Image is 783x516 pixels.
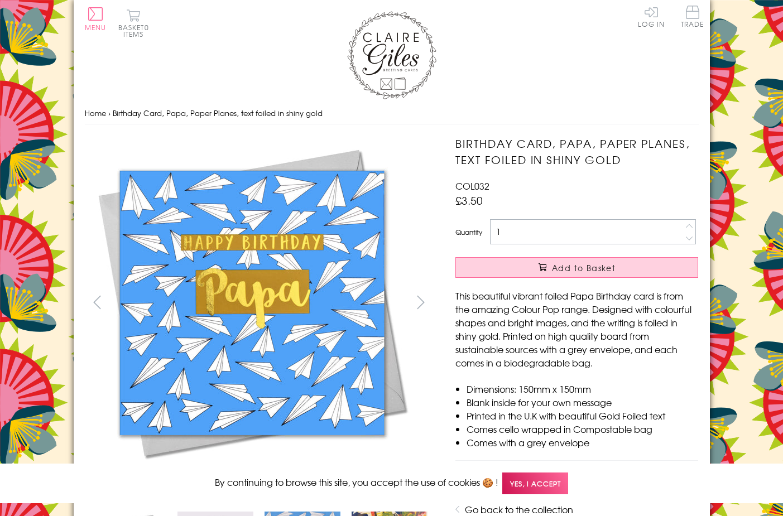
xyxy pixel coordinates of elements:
[467,382,698,396] li: Dimensions: 150mm x 150mm
[467,422,698,436] li: Comes cello wrapped in Compostable bag
[85,22,107,32] span: Menu
[681,6,704,30] a: Trade
[85,102,699,125] nav: breadcrumbs
[465,503,573,516] a: Go back to the collection
[85,7,107,31] button: Menu
[455,136,698,168] h1: Birthday Card, Papa, Paper Planes, text foiled in shiny gold
[467,436,698,449] li: Comes with a grey envelope
[467,396,698,409] li: Blank inside for your own message
[455,192,483,208] span: £3.50
[84,136,419,470] img: Birthday Card, Papa, Paper Planes, text foiled in shiny gold
[347,11,436,99] img: Claire Giles Greetings Cards
[455,227,482,237] label: Quantity
[467,409,698,422] li: Printed in the U.K with beautiful Gold Foiled text
[118,9,149,37] button: Basket0 items
[85,290,110,315] button: prev
[455,179,489,192] span: COL032
[638,6,665,27] a: Log In
[85,108,106,118] a: Home
[552,262,616,273] span: Add to Basket
[113,108,323,118] span: Birthday Card, Papa, Paper Planes, text foiled in shiny gold
[408,290,433,315] button: next
[455,257,698,278] button: Add to Basket
[433,136,768,470] img: Birthday Card, Papa, Paper Planes, text foiled in shiny gold
[123,22,149,39] span: 0 items
[455,289,698,369] p: This beautiful vibrant foiled Papa Birthday card is from the amazing Colour Pop range. Designed w...
[108,108,111,118] span: ›
[502,472,568,494] span: Yes, I accept
[681,6,704,27] span: Trade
